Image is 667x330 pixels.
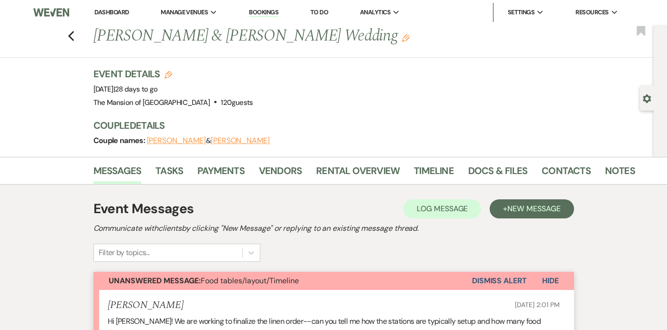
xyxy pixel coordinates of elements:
[161,8,208,17] span: Manage Venues
[403,199,481,218] button: Log Message
[490,199,574,218] button: +New Message
[93,135,147,145] span: Couple names:
[147,136,270,145] span: &
[310,8,328,16] a: To Do
[575,8,608,17] span: Resources
[93,163,142,184] a: Messages
[93,199,194,219] h1: Event Messages
[93,223,574,234] h2: Communicate with clients by clicking "New Message" or replying to an existing message thread.
[108,299,184,311] h5: [PERSON_NAME]
[147,137,206,144] button: [PERSON_NAME]
[542,276,559,286] span: Hide
[515,300,559,309] span: [DATE] 2:01 PM
[93,119,627,132] h3: Couple Details
[93,67,253,81] h3: Event Details
[542,163,591,184] a: Contacts
[507,204,560,214] span: New Message
[249,8,278,17] a: Bookings
[33,2,69,22] img: Weven Logo
[259,163,302,184] a: Vendors
[472,272,527,290] button: Dismiss Alert
[360,8,390,17] span: Analytics
[93,84,158,94] span: [DATE]
[417,204,468,214] span: Log Message
[93,98,210,107] span: The Mansion of [GEOGRAPHIC_DATA]
[643,93,651,103] button: Open lead details
[508,8,535,17] span: Settings
[115,84,158,94] span: 28 days to go
[211,137,270,144] button: [PERSON_NAME]
[109,276,299,286] span: Food tables/layout/Timeline
[221,98,253,107] span: 120 guests
[94,8,129,16] a: Dashboard
[402,33,410,42] button: Edit
[414,163,454,184] a: Timeline
[316,163,400,184] a: Rental Overview
[197,163,245,184] a: Payments
[468,163,527,184] a: Docs & Files
[93,25,521,48] h1: [PERSON_NAME] & [PERSON_NAME] Wedding
[527,272,574,290] button: Hide
[605,163,635,184] a: Notes
[93,272,472,290] button: Unanswered Message:Food tables/layout/Timeline
[113,84,158,94] span: |
[99,247,150,258] div: Filter by topics...
[109,276,201,286] strong: Unanswered Message:
[155,163,183,184] a: Tasks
